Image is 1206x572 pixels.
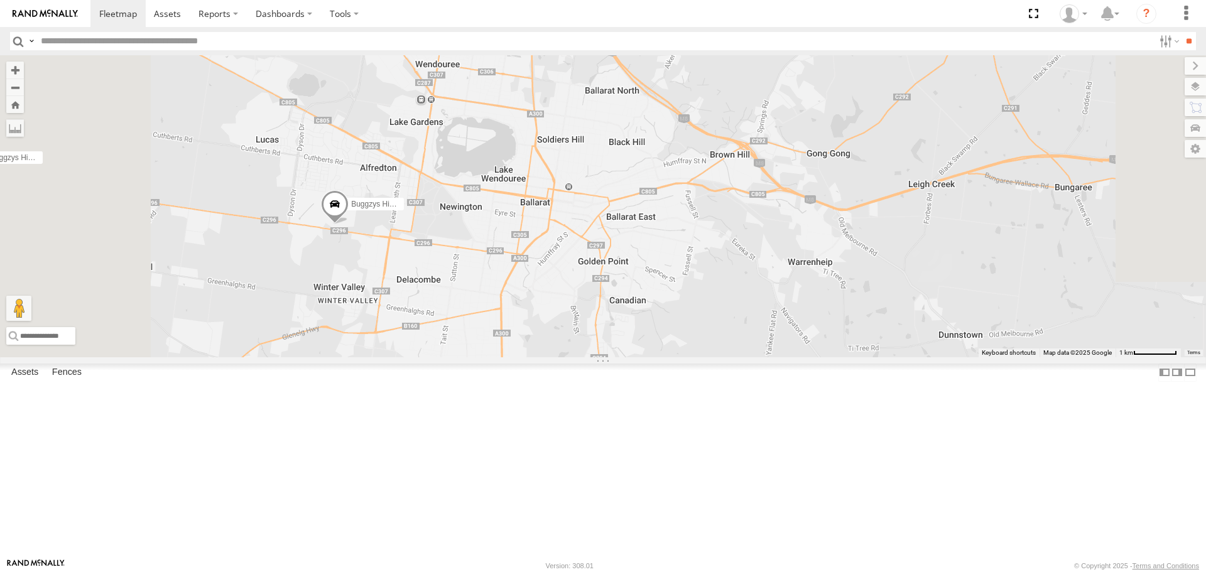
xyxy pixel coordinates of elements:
[1116,348,1181,357] button: Map Scale: 1 km per 66 pixels
[6,96,24,113] button: Zoom Home
[1185,140,1206,158] label: Map Settings
[6,62,24,78] button: Zoom in
[1133,562,1199,569] a: Terms and Conditions
[1171,364,1183,382] label: Dock Summary Table to the Right
[351,200,413,209] span: Buggzys HiAce #2
[1136,4,1156,24] i: ?
[1074,562,1199,569] div: © Copyright 2025 -
[46,364,88,382] label: Fences
[982,348,1036,357] button: Keyboard shortcuts
[6,119,24,137] label: Measure
[6,78,24,96] button: Zoom out
[6,296,31,321] button: Drag Pegman onto the map to open Street View
[546,562,594,569] div: Version: 308.01
[26,32,36,50] label: Search Query
[1043,349,1112,356] span: Map data ©2025 Google
[1055,4,1092,23] div: John Vu
[1119,349,1133,356] span: 1 km
[5,364,45,382] label: Assets
[1154,32,1182,50] label: Search Filter Options
[1158,364,1171,382] label: Dock Summary Table to the Left
[1184,364,1197,382] label: Hide Summary Table
[1187,350,1200,355] a: Terms (opens in new tab)
[13,9,78,18] img: rand-logo.svg
[7,559,65,572] a: Visit our Website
